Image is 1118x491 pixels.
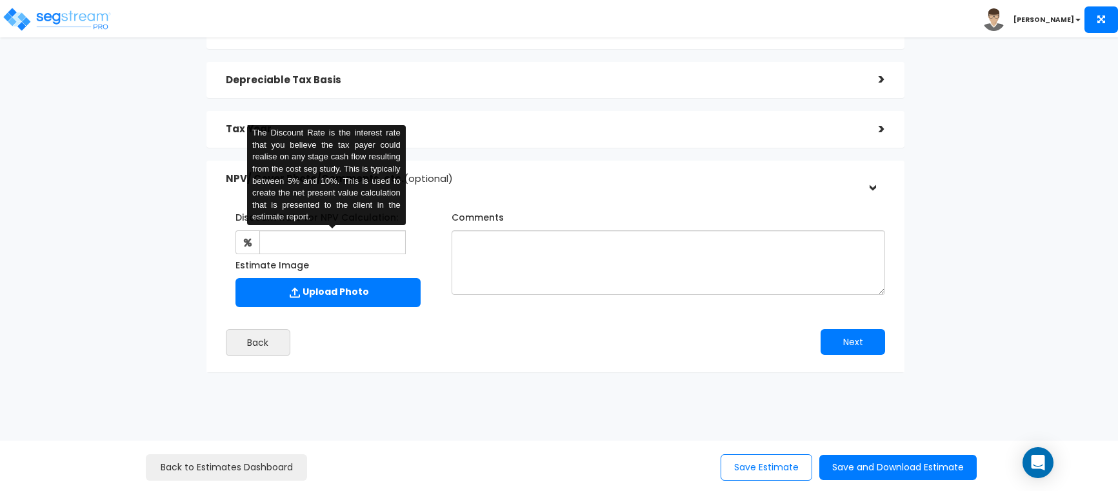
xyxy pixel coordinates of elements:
[821,329,885,355] button: Next
[226,124,860,135] h5: Tax Year
[2,6,112,32] img: logo_pro_r.png
[404,172,453,185] span: (optional)
[862,166,882,192] div: >
[819,455,977,480] button: Save and Download Estimate
[226,329,290,356] button: Back
[1023,447,1053,478] div: Open Intercom Messenger
[146,454,307,481] a: Back to Estimates Dashboard
[226,75,860,86] h5: Depreciable Tax Basis
[983,8,1005,31] img: avatar.png
[287,285,303,301] img: Upload Icon
[226,174,860,185] h5: NPV/ Cover Photo/Comments, etc.
[235,254,309,272] label: Estimate Image
[721,454,812,481] button: Save Estimate
[452,206,504,224] label: Comments
[235,206,398,224] label: Discount Rate for NPV Calculation:
[859,119,885,139] div: >
[1013,15,1074,25] b: [PERSON_NAME]
[235,278,421,307] label: Upload Photo
[859,70,885,90] div: >
[247,125,406,225] div: The Discount Rate is the interest rate that you believe the tax payer could realise on any stage ...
